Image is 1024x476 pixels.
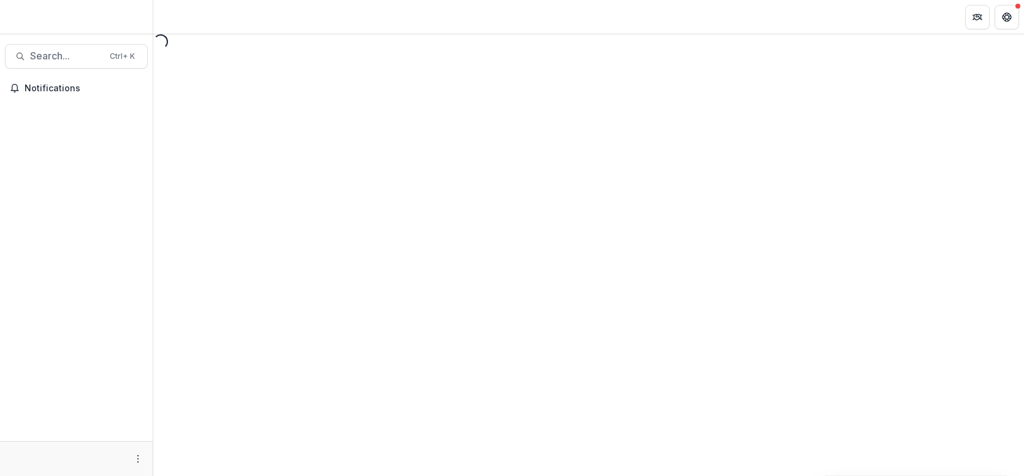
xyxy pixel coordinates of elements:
[995,5,1019,29] button: Get Help
[131,451,145,466] button: More
[965,5,990,29] button: Partners
[107,50,137,63] div: Ctrl + K
[5,78,148,98] button: Notifications
[5,44,148,69] button: Search...
[25,83,143,94] span: Notifications
[30,50,102,62] span: Search...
